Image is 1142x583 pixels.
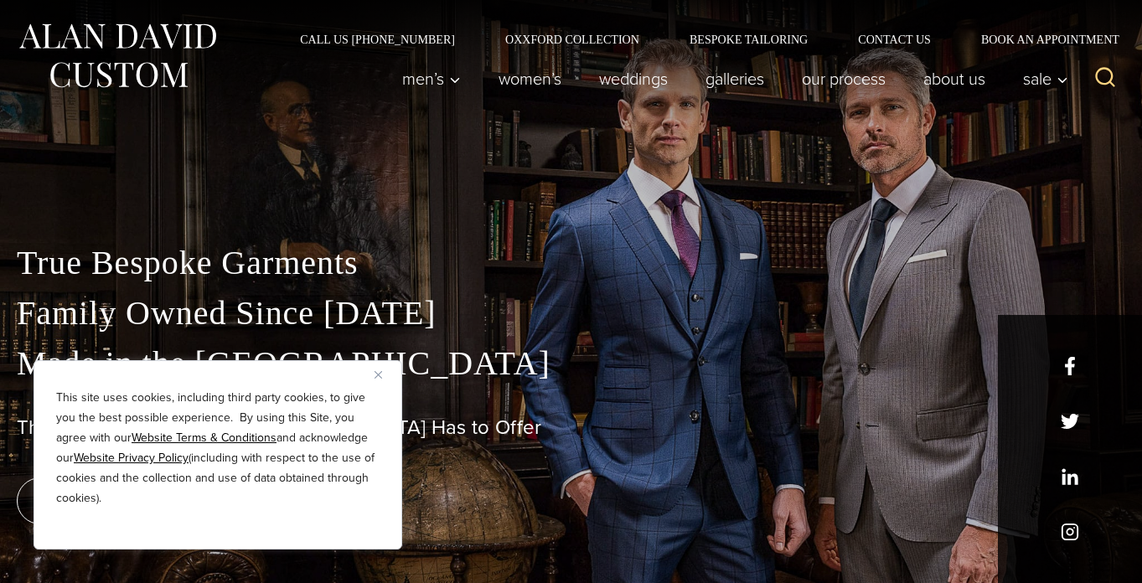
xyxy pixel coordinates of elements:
[1023,70,1068,87] span: Sale
[384,62,1077,95] nav: Primary Navigation
[17,415,1125,440] h1: The Best Custom Suits [GEOGRAPHIC_DATA] Has to Offer
[687,62,783,95] a: Galleries
[480,62,581,95] a: Women’s
[17,18,218,93] img: Alan David Custom
[956,34,1125,45] a: Book an Appointment
[581,62,687,95] a: weddings
[375,364,395,384] button: Close
[17,238,1125,389] p: True Bespoke Garments Family Owned Since [DATE] Made in the [GEOGRAPHIC_DATA]
[833,34,956,45] a: Contact Us
[375,371,382,379] img: Close
[402,70,461,87] span: Men’s
[132,429,276,446] a: Website Terms & Conditions
[905,62,1005,95] a: About Us
[783,62,905,95] a: Our Process
[1085,59,1125,99] button: View Search Form
[664,34,833,45] a: Bespoke Tailoring
[56,388,380,508] p: This site uses cookies, including third party cookies, to give you the best possible experience. ...
[275,34,1125,45] nav: Secondary Navigation
[74,449,189,467] a: Website Privacy Policy
[480,34,664,45] a: Oxxford Collection
[275,34,480,45] a: Call Us [PHONE_NUMBER]
[17,477,251,524] a: book an appointment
